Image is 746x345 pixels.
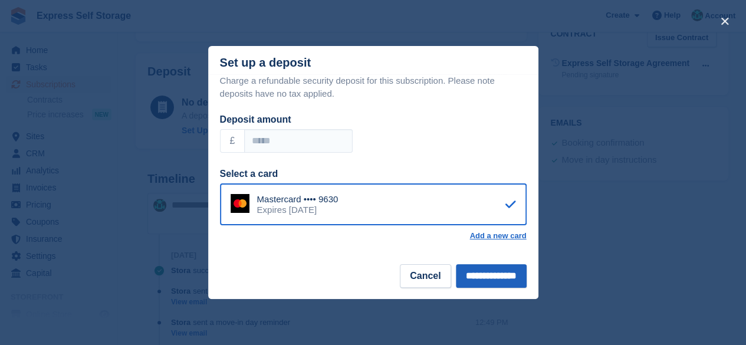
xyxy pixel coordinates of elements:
[220,74,527,101] p: Charge a refundable security deposit for this subscription. Please note deposits have no tax appl...
[220,114,291,124] label: Deposit amount
[715,12,734,31] button: close
[469,231,526,241] a: Add a new card
[220,56,311,70] div: Set up a deposit
[257,194,339,205] div: Mastercard •••• 9630
[400,264,451,288] button: Cancel
[257,205,339,215] div: Expires [DATE]
[220,167,527,181] div: Select a card
[231,194,249,213] img: Mastercard Logo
